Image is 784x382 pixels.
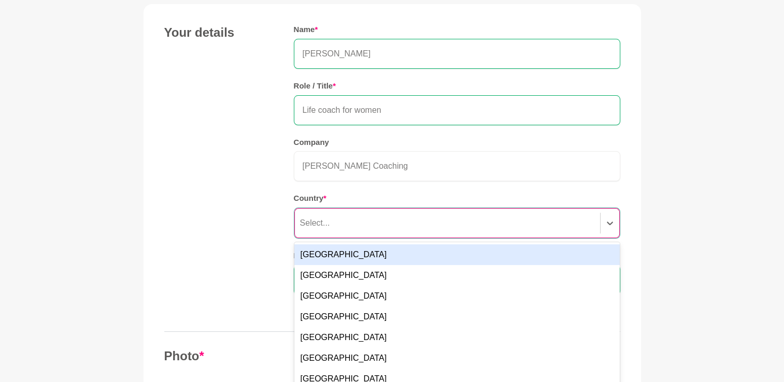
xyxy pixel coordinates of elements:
[294,327,620,348] div: [GEOGRAPHIC_DATA]
[164,348,273,364] h4: Photo
[294,265,620,286] div: [GEOGRAPHIC_DATA]
[294,251,620,261] h5: Postcode
[294,286,620,306] div: [GEOGRAPHIC_DATA]
[294,265,620,295] input: Postcode
[164,25,273,40] h4: Your details
[294,25,620,35] h5: Name
[294,81,620,91] h5: Role / Title
[294,138,620,148] h5: Company
[294,151,620,181] input: Company
[294,95,620,125] input: Role / Title
[294,39,620,69] input: Name
[294,244,620,265] div: [GEOGRAPHIC_DATA]
[300,217,330,229] div: Select...
[294,194,620,203] h5: Country
[294,348,620,369] div: [GEOGRAPHIC_DATA]
[294,306,620,327] div: [GEOGRAPHIC_DATA]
